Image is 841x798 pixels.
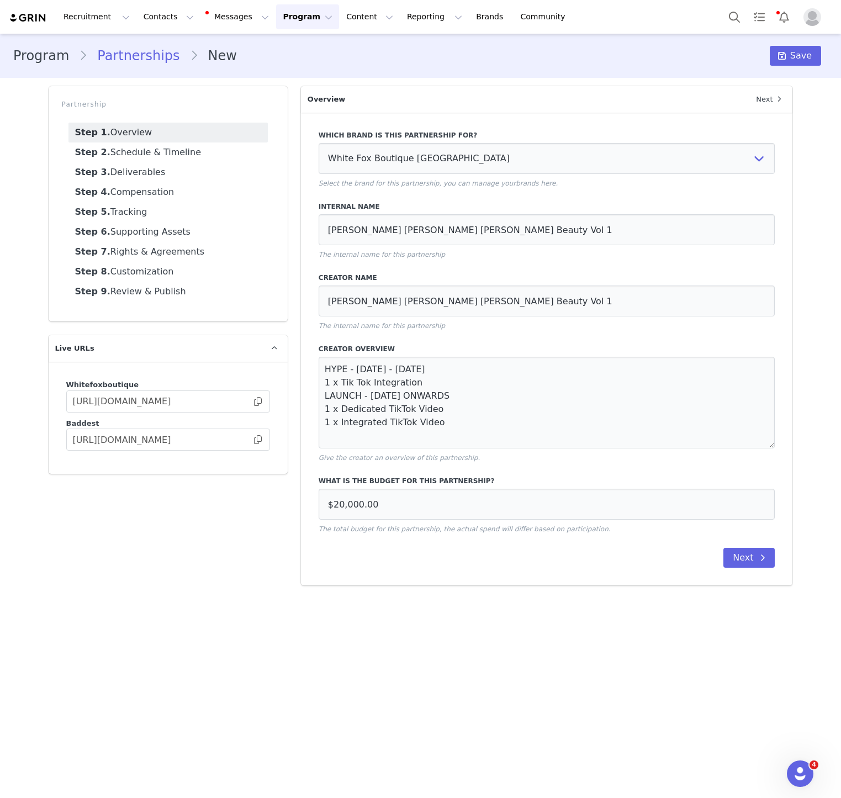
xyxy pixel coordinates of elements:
[87,46,189,66] a: Partnerships
[68,282,268,302] a: Review & Publish
[400,4,469,29] button: Reporting
[772,4,796,29] button: Notifications
[57,4,136,29] button: Recruitment
[75,246,110,257] strong: Step 7.
[340,4,400,29] button: Content
[749,86,792,113] a: Next
[747,4,771,29] a: Tasks
[797,8,832,26] button: Profile
[790,49,812,62] span: Save
[75,147,110,157] strong: Step 2.
[723,548,775,568] button: Next
[319,524,775,534] p: The total budget for this partnership, the actual spend will differ based on participation.
[55,343,94,354] span: Live URLs
[9,13,47,23] img: grin logo
[319,321,775,331] p: The internal name for this partnership
[514,4,577,29] a: Community
[810,760,818,769] span: 4
[68,142,268,162] a: Schedule & Timeline
[770,46,821,66] button: Save
[75,286,110,297] strong: Step 9.
[66,419,99,427] span: Baddest
[803,8,821,26] img: placeholder-profile.jpg
[787,760,813,787] iframe: Intercom live chat
[319,273,775,283] label: Creator Name
[516,179,556,187] a: brands here
[68,202,268,222] a: Tracking
[75,226,110,237] strong: Step 6.
[66,380,139,389] span: Whitefoxboutique
[722,4,747,29] button: Search
[68,182,268,202] a: Compensation
[62,99,274,109] p: Partnership
[75,207,110,217] strong: Step 5.
[301,86,749,113] p: Overview
[75,127,110,138] strong: Step 1.
[319,130,775,140] label: Which brand is this partnership for?
[137,4,200,29] button: Contacts
[68,242,268,262] a: Rights & Agreements
[319,202,775,212] label: Internal Name
[68,262,268,282] a: Customization
[469,4,513,29] a: Brands
[319,476,775,486] label: What is the budget for this partnership?
[68,222,268,242] a: Supporting Assets
[319,214,775,245] input: Give this partnership a name
[319,178,775,188] p: Select the brand for this partnership, you can manage your .
[68,162,268,182] a: Deliverables
[319,453,775,463] p: Give the creator an overview of this partnership.
[75,167,110,177] strong: Step 3.
[75,266,110,277] strong: Step 8.
[319,143,775,174] select: Select Brand
[319,250,775,260] p: The internal name for this partnership
[276,4,339,29] button: Program
[319,344,775,354] label: Creator Overview
[75,187,110,197] strong: Step 4.
[319,286,775,316] input: Share the name of this partnership with the creator
[68,123,268,142] a: Overview
[201,4,276,29] button: Messages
